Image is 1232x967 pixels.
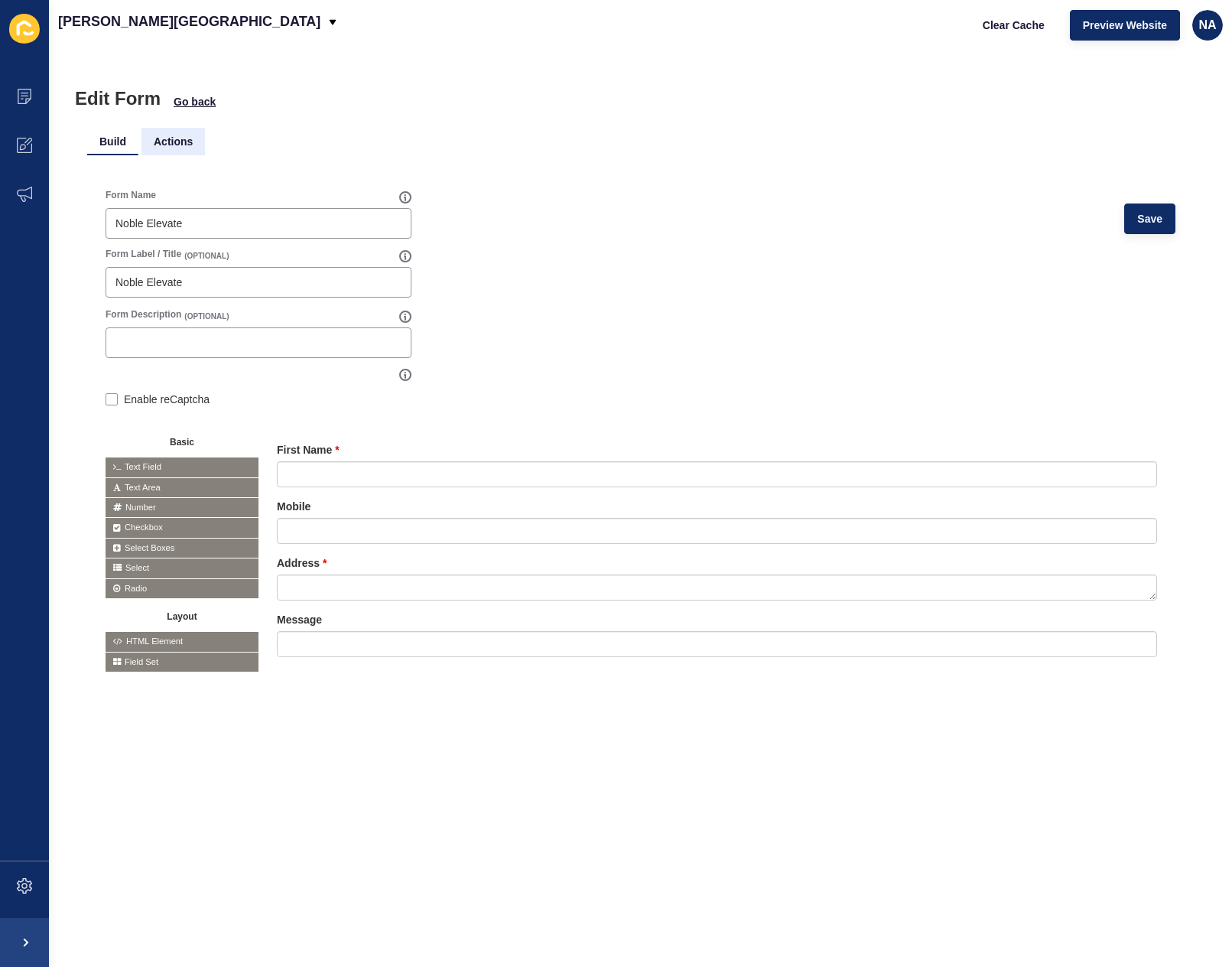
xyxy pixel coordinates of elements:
span: Clear Cache [983,18,1045,33]
button: Layout [106,606,258,624]
span: Radio [106,579,258,598]
button: Clear Cache [970,10,1058,41]
label: Address [277,555,327,571]
span: NA [1198,18,1216,33]
span: Preview Website [1083,18,1167,33]
span: Text Area [106,478,258,497]
span: Select [106,558,258,578]
label: Mobile [277,499,310,514]
h1: Edit Form [75,88,161,109]
li: Actions [141,128,205,155]
span: Checkbox [106,518,258,537]
span: (OPTIONAL) [184,311,229,322]
label: Form Label / Title [106,248,181,260]
label: Form Name [106,189,156,201]
span: HTML Element [106,632,258,651]
span: Go back [174,94,216,109]
span: (OPTIONAL) [184,251,229,262]
label: Form Description [106,308,181,321]
button: Preview Website [1070,10,1180,41]
label: Message [277,612,322,627]
span: Select Boxes [106,539,258,558]
label: Enable reCaptcha [124,392,210,407]
label: First Name [277,442,340,457]
span: Text Field [106,457,258,477]
button: Basic [106,431,258,450]
li: Build [87,128,138,155]
span: Field Set [106,653,258,672]
button: Save [1124,203,1175,234]
p: [PERSON_NAME][GEOGRAPHIC_DATA] [58,2,320,41]
span: Save [1137,211,1162,226]
span: Number [106,498,258,517]
button: Go back [173,94,216,109]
